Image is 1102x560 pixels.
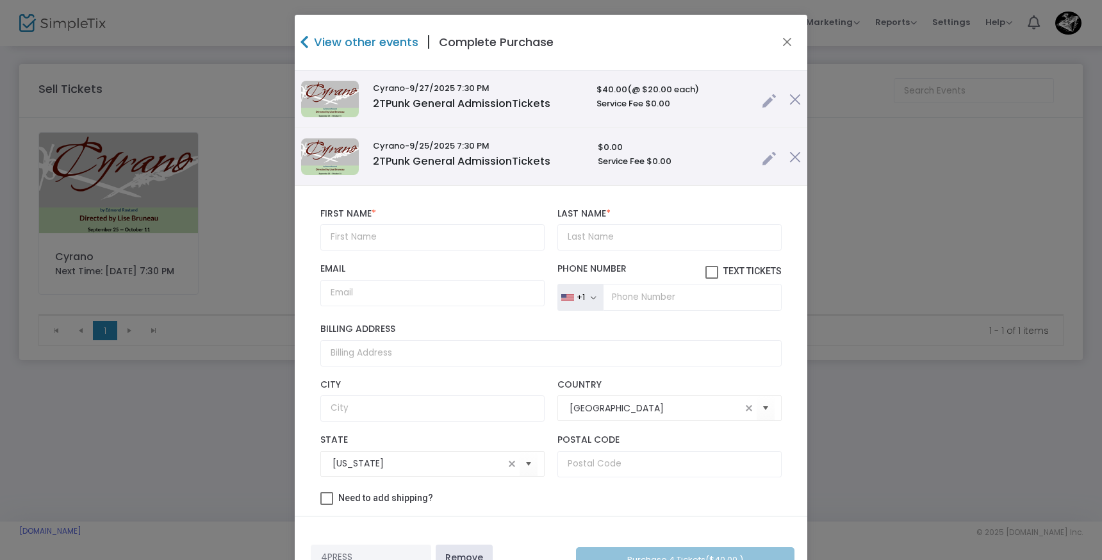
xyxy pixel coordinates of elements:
[723,266,782,276] span: Text Tickets
[577,292,585,302] div: +1
[439,33,554,51] h4: Complete Purchase
[320,224,545,251] input: First Name
[570,402,741,415] input: Select Country
[301,81,359,117] img: mini-banner.png
[405,82,489,94] span: -9/27/2025 7:30 PM
[311,33,418,51] h4: View other events
[504,456,520,472] span: clear
[557,284,603,311] button: +1
[557,263,782,279] label: Phone Number
[603,284,782,311] input: Phone Number
[512,96,550,111] span: Tickets
[741,400,757,416] span: clear
[405,140,489,152] span: -9/25/2025 7:30 PM
[320,280,545,306] input: Email
[320,208,545,220] label: First Name
[598,142,749,152] h6: $0.00
[373,141,585,151] h6: Cyrano
[320,340,782,366] input: Billing Address
[557,451,782,477] input: Postal Code
[596,99,749,109] h6: Service Fee $0.00
[373,96,550,111] span: TPunk General Admission
[338,493,433,503] span: Need to add shipping?
[333,457,504,470] input: Select State
[373,83,584,94] h6: Cyrano
[320,379,545,391] label: City
[557,379,782,391] label: Country
[373,96,379,111] span: 2
[596,85,749,95] h6: $40.00
[779,34,796,51] button: Close
[301,138,359,175] img: mini-banner.png
[373,154,379,169] span: 2
[320,324,782,335] label: Billing Address
[418,31,439,54] span: |
[320,434,545,446] label: State
[320,395,545,422] input: City
[557,434,782,446] label: Postal Code
[373,154,550,169] span: TPunk General Admission
[512,154,550,169] span: Tickets
[789,151,801,163] img: cross.png
[557,208,782,220] label: Last Name
[557,224,782,251] input: Last Name
[598,156,749,167] h6: Service Fee $0.00
[520,450,538,477] button: Select
[627,83,699,95] span: (@ $20.00 each)
[789,94,801,105] img: cross.png
[757,395,775,422] button: Select
[320,263,545,275] label: Email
